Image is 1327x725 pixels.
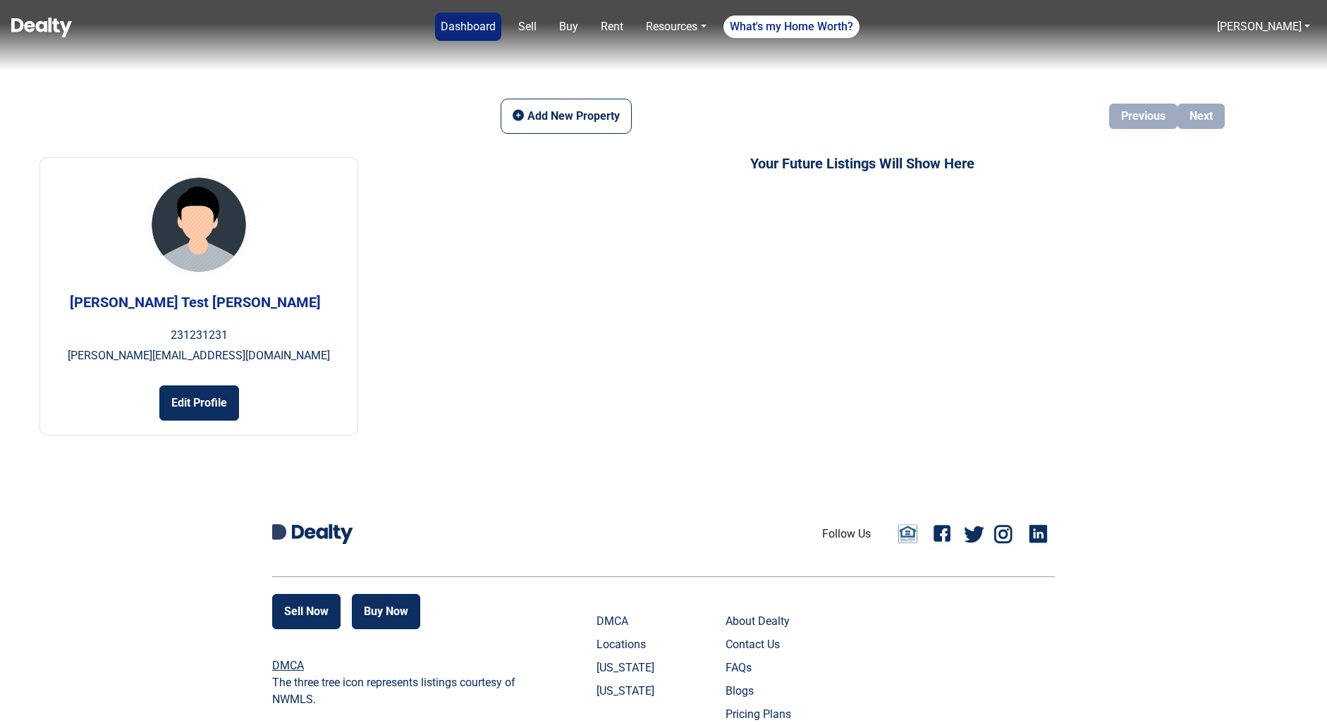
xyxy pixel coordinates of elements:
[597,634,666,655] a: Locations
[893,523,922,545] a: Email
[272,524,286,540] img: Dealty D
[70,294,321,311] strong: [PERSON_NAME] Test [PERSON_NAME]
[726,634,795,655] a: Contact Us
[146,172,252,278] img: User Icon
[726,611,795,632] a: About Dealty
[640,13,711,41] a: Resources
[272,674,523,708] p: The three tree icon represents listings courtesy of NWMLS.
[726,657,795,678] a: FAQs
[398,155,1327,172] h3: Your Future Listings Will Show Here
[7,683,49,725] iframe: BigID CMP Widget
[597,611,666,632] a: DMCA
[1027,520,1055,548] a: Linkedin
[1217,20,1302,33] a: [PERSON_NAME]
[513,13,542,41] a: Sell
[726,704,795,725] a: Pricing Plans
[822,526,871,543] li: Follow Us
[501,99,632,134] button: Add New Property
[11,18,72,37] img: Dealty - Buy, Sell & Rent Homes
[723,16,860,38] a: What's my Home Worth?
[58,327,340,344] p: 231231231
[595,13,629,41] a: Rent
[435,13,501,41] a: Dashboard
[1211,13,1316,41] a: [PERSON_NAME]
[597,657,666,678] a: [US_STATE]
[272,659,304,672] a: DMCA
[929,520,957,548] a: Facebook
[352,594,420,629] button: Buy Now
[554,13,584,41] a: Buy
[726,681,795,702] a: Blogs
[991,520,1020,548] a: Instagram
[272,594,341,629] button: Sell Now
[597,681,666,702] a: [US_STATE]
[1109,104,1178,129] button: Previous
[1178,104,1225,129] button: Next
[159,385,239,421] button: Edit Profile
[292,524,353,544] img: Dealty
[58,347,340,364] p: [PERSON_NAME][EMAIL_ADDRESS][DOMAIN_NAME]
[964,520,984,548] a: Twitter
